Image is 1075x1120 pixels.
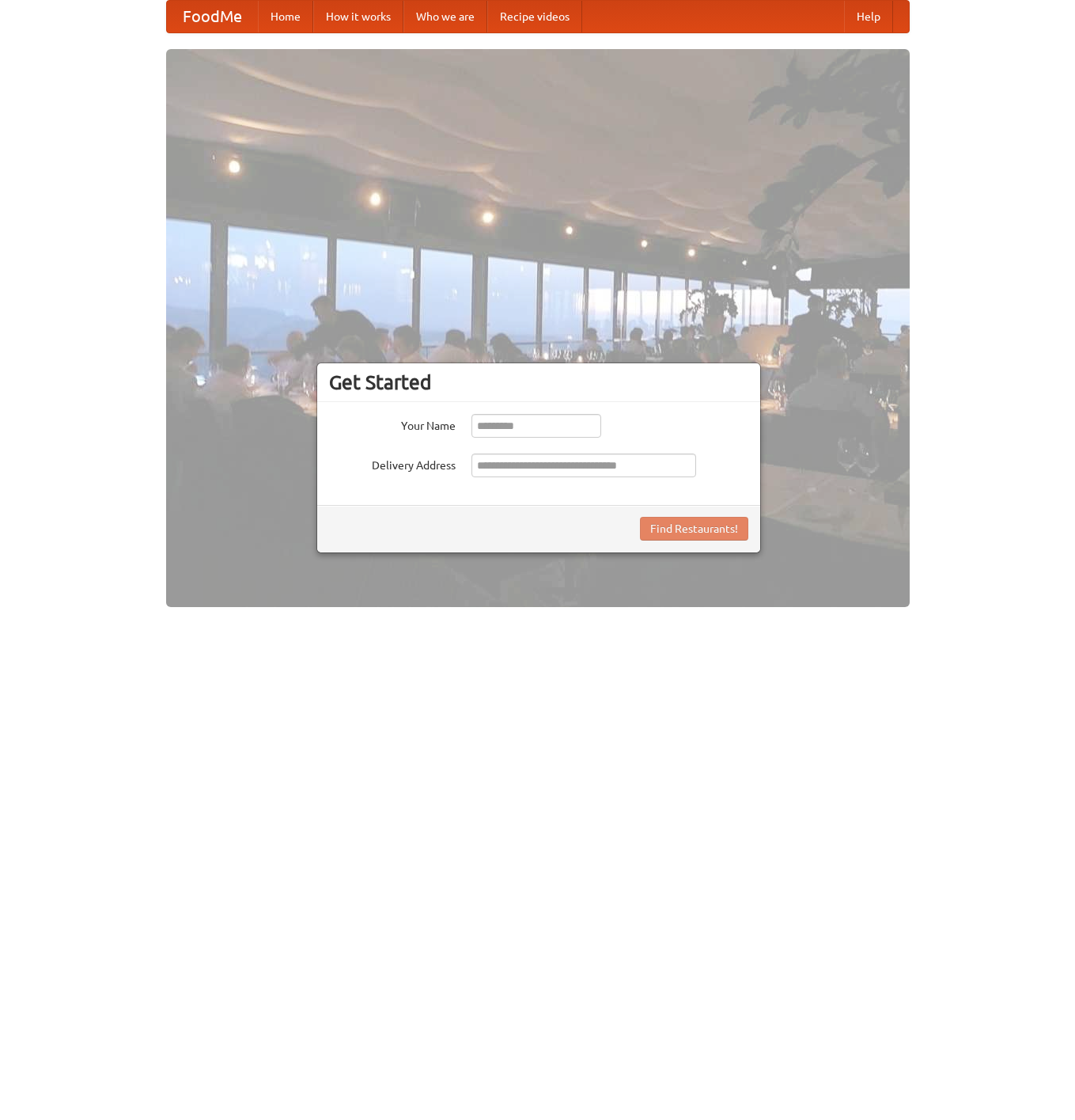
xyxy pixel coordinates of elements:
[329,454,456,473] label: Delivery Address
[844,1,893,32] a: Help
[167,1,258,32] a: FoodMe
[258,1,313,32] a: Home
[329,414,456,434] label: Your Name
[329,370,748,394] h3: Get Started
[640,517,748,541] button: Find Restaurants!
[403,1,487,32] a: Who we are
[313,1,403,32] a: How it works
[487,1,582,32] a: Recipe videos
